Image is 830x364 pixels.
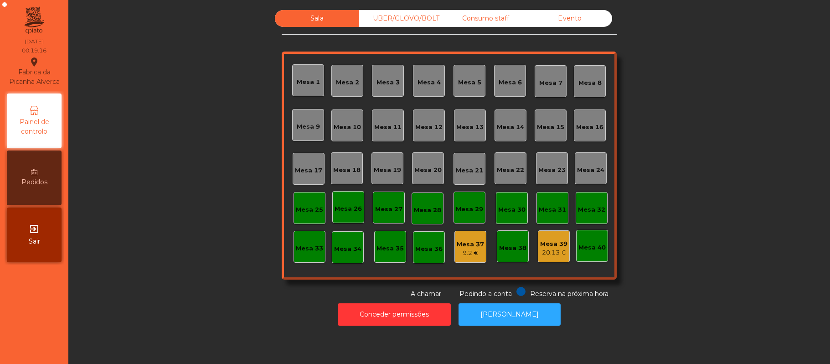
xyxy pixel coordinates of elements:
[577,166,604,175] div: Mesa 24
[415,123,443,132] div: Mesa 12
[374,166,401,175] div: Mesa 19
[578,205,605,214] div: Mesa 32
[540,239,567,249] div: Mesa 39
[297,78,320,87] div: Mesa 1
[530,290,608,298] span: Reserva na próxima hora
[539,78,562,88] div: Mesa 7
[29,237,40,246] span: Sair
[458,78,481,87] div: Mesa 5
[459,290,512,298] span: Pedindo a conta
[334,123,361,132] div: Mesa 10
[457,240,484,249] div: Mesa 37
[459,303,561,326] button: [PERSON_NAME]
[457,249,484,258] div: 9.2 €
[456,123,484,132] div: Mesa 13
[275,10,359,27] div: Sala
[576,123,603,132] div: Mesa 16
[25,37,44,46] div: [DATE]
[375,205,402,214] div: Mesa 27
[537,123,564,132] div: Mesa 15
[21,177,47,187] span: Pedidos
[498,205,526,214] div: Mesa 30
[499,244,526,253] div: Mesa 38
[414,166,442,175] div: Mesa 20
[497,166,524,175] div: Mesa 22
[296,205,323,214] div: Mesa 25
[338,303,451,326] button: Conceder permissões
[578,243,606,252] div: Mesa 40
[29,57,40,68] i: location_on
[335,204,362,213] div: Mesa 26
[334,244,361,254] div: Mesa 34
[456,205,483,214] div: Mesa 29
[443,10,528,27] div: Consumo staff
[374,123,402,132] div: Mesa 11
[295,166,322,175] div: Mesa 17
[333,166,361,175] div: Mesa 18
[23,5,45,36] img: qpiato
[7,57,61,87] div: Fabrica da Picanha Alverca
[297,122,320,131] div: Mesa 9
[415,244,443,254] div: Mesa 36
[418,78,441,87] div: Mesa 4
[578,78,602,88] div: Mesa 8
[414,206,441,215] div: Mesa 28
[528,10,612,27] div: Evento
[538,166,566,175] div: Mesa 23
[376,244,404,253] div: Mesa 35
[376,78,400,87] div: Mesa 3
[29,224,40,234] i: exit_to_app
[539,205,566,214] div: Mesa 31
[497,123,524,132] div: Mesa 14
[336,78,359,87] div: Mesa 2
[499,78,522,87] div: Mesa 6
[296,244,323,253] div: Mesa 33
[540,248,567,257] div: 20.13 €
[411,290,441,298] span: A chamar
[456,166,483,175] div: Mesa 21
[22,47,46,55] div: 00:19:16
[359,10,443,27] div: UBER/GLOVO/BOLT
[9,117,59,136] span: Painel de controlo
